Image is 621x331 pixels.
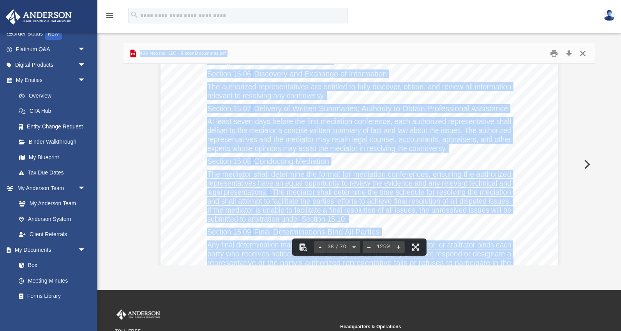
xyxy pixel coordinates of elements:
span: The mediator shall determine the time schedule for resolving the mediation [272,188,511,196]
a: My Entitiesarrow_drop_down [5,73,97,88]
a: My Anderson Team [11,196,90,212]
button: Download [562,47,576,59]
div: Preview [123,43,595,265]
i: search [130,11,139,19]
span: Section 15.08 [207,157,251,165]
span: Any final determination made by the authorized representatives, mediator, or arbitrator binds each [207,241,511,249]
span: 408 Neosho, LLC - Binder Documents.pdf [138,50,226,57]
span: The mediator shall determine the format for mediation conferences, ensuring the authorized [207,170,511,178]
button: Zoom in [392,238,404,256]
a: Overview [11,88,97,103]
span: arrow_drop_down [78,73,94,89]
span: arrow_drop_down [78,42,94,58]
button: Enter fullscreen [407,238,424,256]
span: Section 15.09 [207,228,251,236]
img: Anderson Advisors Platinum Portal [115,310,162,320]
a: Anderson System [11,211,94,227]
span: Section 15.07 [207,105,251,112]
button: Zoom out [362,238,375,256]
span: submitted to arbitration under Section 15.10. [207,215,347,223]
span: 38 / 70 [326,244,348,249]
a: Entity Change Request [11,119,97,134]
a: My Anderson Teamarrow_drop_down [5,180,94,196]
span: Conducting Mediation [254,157,329,165]
small: Headquarters & Operations [340,323,560,330]
div: File preview [123,64,595,265]
span: Section 15.06 [207,70,251,78]
span: representatives and the mediator may retain legal counsel, accountants, appraisers, and other [207,135,511,143]
button: 38 / 70 [326,238,348,256]
span: binding arbitration under Section 15.10. [207,57,332,65]
a: My Documentsarrow_drop_down [5,242,94,258]
a: Forms Library [11,288,90,304]
span: arrow_drop_down [78,242,94,258]
a: My Blueprint [11,149,94,165]
a: Tax Due Dates [11,165,97,181]
i: menu [105,11,115,20]
button: Toggle findbar [295,238,312,256]
div: NEW [45,28,62,40]
span: At least seven days before the first mediation conference, each authorized representative shall [207,117,511,125]
span: representatives have an equal opportunity to review the evidence and any relevant technical and [207,179,511,187]
button: Previous page [314,238,326,256]
a: Binder Walkthrough [11,134,97,150]
button: Close [575,47,589,59]
span: and shall attempt to facilitate the parties’ efforts to achieve final resolution of all disputed ... [207,197,511,205]
div: Document Viewer [123,64,595,265]
a: Box [11,258,90,273]
a: Digital Productsarrow_drop_down [5,57,97,73]
a: Notarize [11,304,94,319]
a: Meeting Minutes [11,273,94,288]
span: The authorized representatives are entitled to fully discover, obtain, and review all information [207,83,511,91]
a: CTA Hub [11,103,97,119]
button: Print [546,47,562,59]
img: User Pic [603,10,615,21]
button: Next File [578,153,595,175]
span: relevant to resolving any controversy. [207,92,325,100]
span: Discovery and Exchange of Information [254,70,387,78]
span: legal presentations. [207,188,268,196]
a: menu [105,15,115,20]
span: experts whose opinions may assist the mediator in resolving the controversy. [207,144,447,152]
span: Delivery of Written Summaries; Authority to Obtain Professional Assistance [254,105,508,112]
a: Order StatusNEW [5,26,97,42]
span: arrow_drop_down [78,180,94,196]
span: arrow_drop_down [78,57,94,73]
span: deliver to the mediator a concise written summary of fact and law about the issues. The authorized [207,126,511,134]
div: Current zoom level [375,244,392,249]
button: Next page [348,238,360,256]
img: Anderson Advisors Platinum Portal [4,9,74,25]
a: Platinum Q&Aarrow_drop_down [5,42,97,57]
a: Client Referrals [11,227,94,242]
span: Final Determinations Bind All Parties [254,228,379,236]
span: representative or the party’s authorized representative fails or refuses to participate in the [207,259,511,267]
span: If the mediator is unable to facilitate a final resolution of all issues, the unresolved issues w... [207,206,511,214]
span: party who receives notice of a controversy, even if the party does not respond or designate a [207,250,511,258]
